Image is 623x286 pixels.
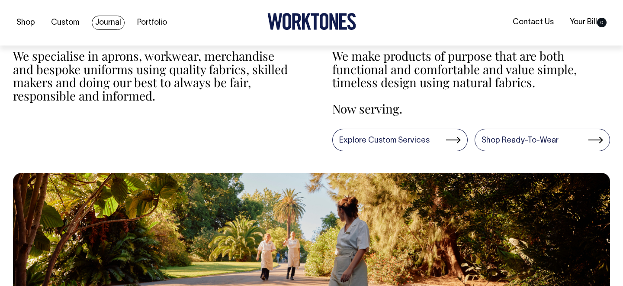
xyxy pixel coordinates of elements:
[332,49,610,89] p: We make products of purpose that are both functional and comfortable and value simple, timeless d...
[332,102,610,116] p: Now serving.
[48,16,83,30] a: Custom
[475,129,610,151] a: Shop Ready-To-Wear
[597,18,607,27] span: 0
[134,16,170,30] a: Portfolio
[13,16,39,30] a: Shop
[92,16,125,30] a: Journal
[566,15,610,29] a: Your Bill0
[332,129,468,151] a: Explore Custom Services
[509,15,557,29] a: Contact Us
[13,49,291,103] p: We specialise in aprons, workwear, merchandise and bespoke uniforms using quality fabrics, skille...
